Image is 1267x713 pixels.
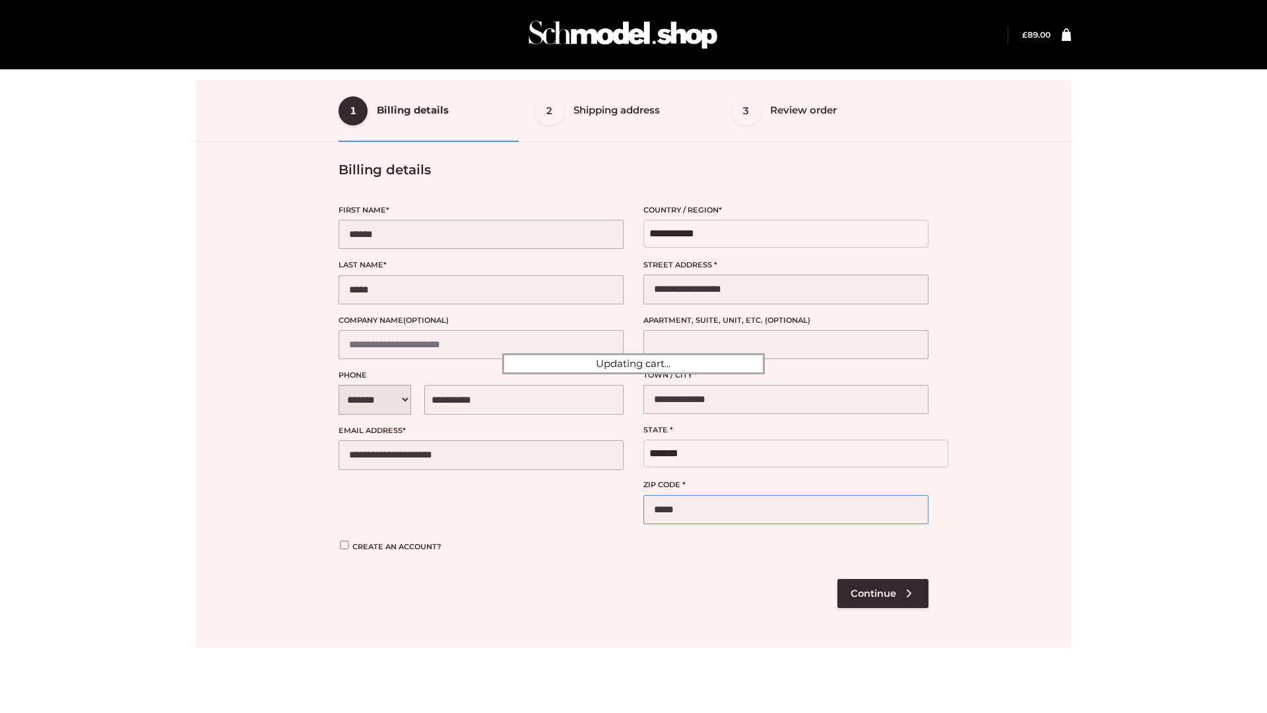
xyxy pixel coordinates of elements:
img: Schmodel Admin 964 [524,9,722,61]
bdi: 89.00 [1022,30,1051,40]
a: £89.00 [1022,30,1051,40]
div: Updating cart... [502,353,765,374]
span: £ [1022,30,1027,40]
